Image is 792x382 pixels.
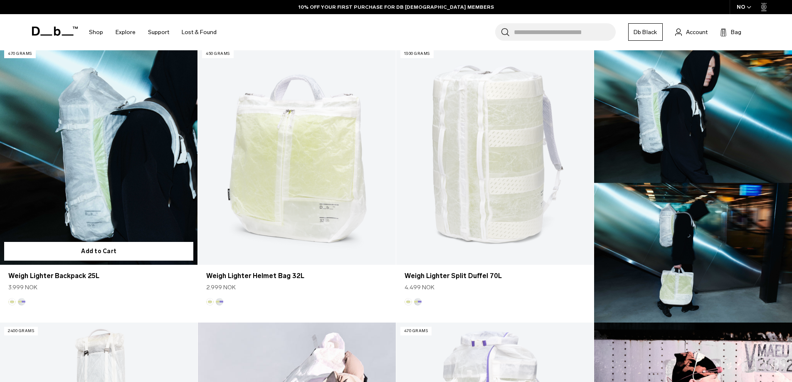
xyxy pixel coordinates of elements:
[405,283,434,292] span: 4.499 NOK
[206,298,214,306] button: Diffusion
[198,45,395,265] a: Weigh Lighter Helmet Bag 32L
[18,298,25,306] button: Aurora
[4,327,38,335] p: 2400 grams
[4,49,36,58] p: 470 grams
[400,327,432,335] p: 470 grams
[8,271,189,281] a: Weigh Lighter Backpack 25L
[400,49,434,58] p: 1300 grams
[202,49,234,58] p: 450 grams
[116,17,136,47] a: Explore
[8,298,16,306] button: Diffusion
[414,298,422,306] button: Aurora
[148,17,169,47] a: Support
[405,271,585,281] a: Weigh Lighter Split Duffel 70L
[686,28,708,37] span: Account
[182,17,217,47] a: Lost & Found
[396,45,594,265] a: Weigh Lighter Split Duffel 70L
[720,27,741,37] button: Bag
[675,27,708,37] a: Account
[299,3,494,11] a: 10% OFF YOUR FIRST PURCHASE FOR DB [DEMOGRAPHIC_DATA] MEMBERS
[206,283,236,292] span: 2.999 NOK
[206,271,387,281] a: Weigh Lighter Helmet Bag 32L
[4,242,193,261] button: Add to Cart
[89,17,103,47] a: Shop
[628,23,663,41] a: Db Black
[83,14,223,50] nav: Main Navigation
[216,298,223,306] button: Aurora
[594,45,792,323] img: Content block image
[731,28,741,37] span: Bag
[405,298,412,306] button: Diffusion
[8,283,37,292] span: 3.999 NOK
